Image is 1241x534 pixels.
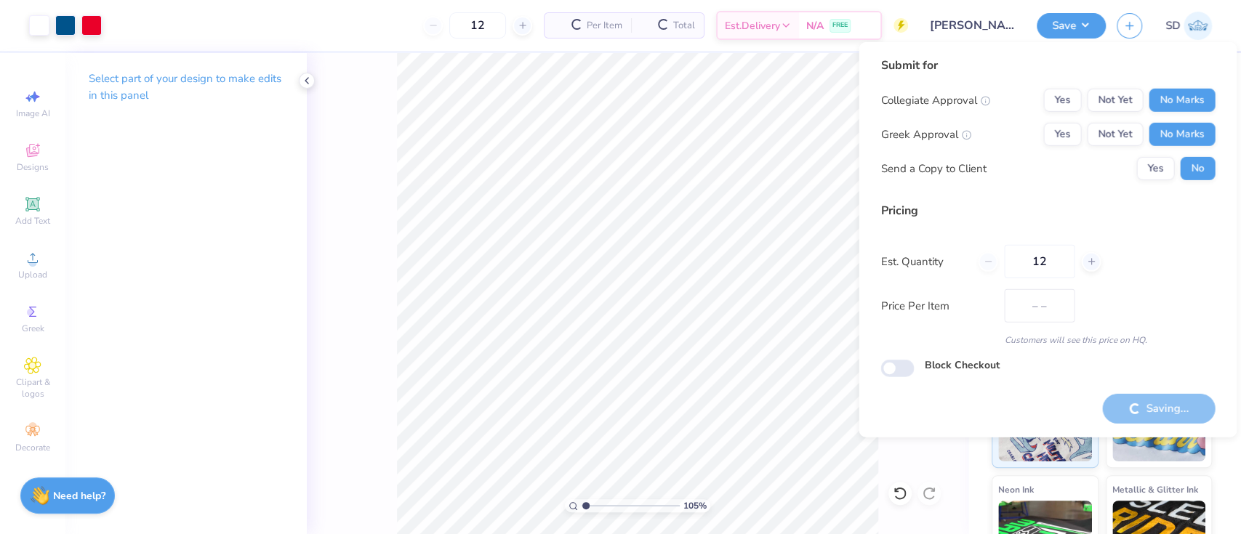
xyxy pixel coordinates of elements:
span: N/A [806,18,824,33]
span: Designs [17,161,49,173]
button: Yes [1136,157,1174,180]
span: Est. Delivery [725,18,780,33]
span: Total [673,18,695,33]
button: Not Yet [1087,123,1143,146]
label: Est. Quantity [880,254,967,270]
span: Per Item [587,18,622,33]
div: Pricing [880,202,1215,219]
label: Price Per Item [880,298,993,315]
span: SD [1165,17,1180,34]
a: SD [1165,12,1212,40]
input: Untitled Design [919,11,1026,40]
span: Decorate [15,442,50,453]
span: Clipart & logos [7,376,58,400]
button: Not Yet [1087,89,1143,112]
input: – – [449,12,506,39]
strong: Need help? [53,489,105,503]
span: Metallic & Glitter Ink [1112,482,1198,497]
span: Neon Ink [998,482,1034,497]
span: Image AI [16,108,50,119]
span: Greek [22,323,44,334]
button: Yes [1043,89,1081,112]
button: No [1180,157,1215,180]
div: Greek Approval [880,126,971,143]
button: Yes [1043,123,1081,146]
span: Add Text [15,215,50,227]
button: No Marks [1149,123,1215,146]
span: 105 % [683,499,707,512]
button: Save [1037,13,1106,39]
div: Customers will see this price on HQ. [880,333,1215,347]
label: Block Checkout [924,357,999,373]
button: No Marks [1149,89,1215,112]
p: Select part of your design to make edits in this panel [89,70,284,104]
div: Submit for [880,57,1215,74]
div: Collegiate Approval [880,92,990,109]
img: Sparsh Drolia [1184,12,1212,40]
input: – – [1004,245,1075,278]
span: FREE [832,20,848,31]
div: Send a Copy to Client [880,161,986,177]
span: Upload [18,269,47,280]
